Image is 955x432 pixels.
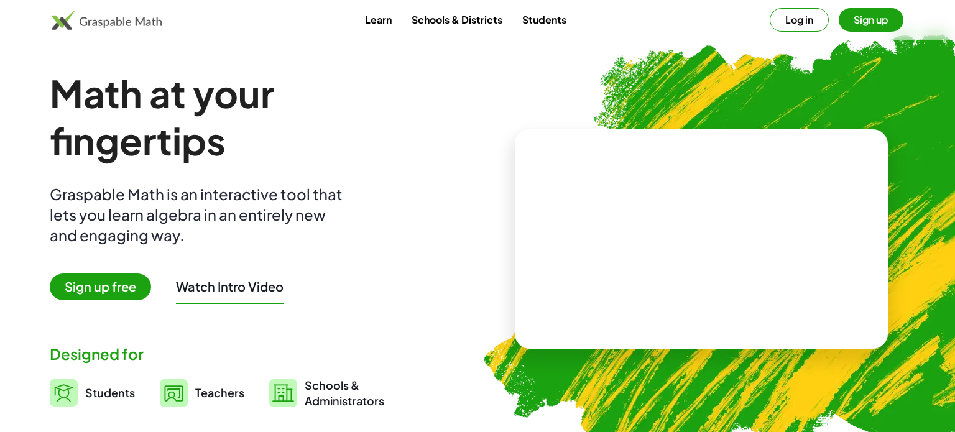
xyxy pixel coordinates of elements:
a: Schools & Districts [402,8,512,31]
video: What is this? This is dynamic math notation. Dynamic math notation plays a central role in how Gr... [608,193,795,286]
button: Sign up [839,8,903,32]
button: Log in [770,8,829,32]
button: Watch Intro Video [176,278,284,295]
img: svg%3e [50,379,78,407]
a: Learn [355,8,402,31]
a: Students [512,8,576,31]
a: Teachers [160,377,244,408]
span: Sign up free [50,273,151,300]
div: Graspable Math is an interactive tool that lets you learn algebra in an entirely new and engaging... [50,184,348,246]
h1: Math at your fingertips [50,70,445,164]
a: Students [50,377,135,408]
span: Teachers [195,385,244,400]
a: Schools &Administrators [269,377,384,408]
div: Designed for [50,344,458,364]
span: Students [85,385,135,400]
img: svg%3e [160,379,188,407]
span: Schools & Administrators [305,377,384,408]
img: svg%3e [269,379,297,407]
